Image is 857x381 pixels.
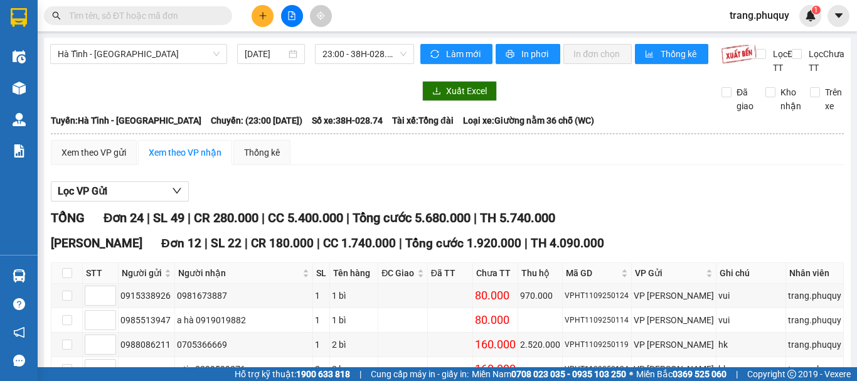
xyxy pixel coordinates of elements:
td: VP Hà Huy Tập [632,333,716,357]
span: SL 49 [153,210,184,225]
span: | [736,367,738,381]
span: Hỗ trợ kỹ thuật: [235,367,350,381]
img: 9k= [721,44,757,64]
span: Tổng cước 5.680.000 [353,210,471,225]
div: a hà 0919019882 [177,313,311,327]
button: Lọc VP Gửi [51,181,189,201]
button: bar-chartThống kê [635,44,708,64]
th: Nhân viên [786,263,844,284]
div: 970.000 [520,289,560,303]
span: caret-down [833,10,844,21]
img: warehouse-icon [13,82,26,95]
div: 1 [315,313,327,327]
span: CC 5.400.000 [268,210,343,225]
div: 1 [315,289,327,303]
div: VP [PERSON_NAME] [634,338,714,351]
sup: 1 [812,6,821,14]
span: In phơi [521,47,550,61]
span: Người gửi [122,266,162,280]
div: 2 bao [332,362,376,376]
div: 2.520.000 [520,338,560,351]
span: Miền Nam [472,367,626,381]
div: 0988086211 [120,338,173,351]
span: | [399,236,402,250]
div: 0705366669 [177,338,311,351]
span: Đơn 24 [104,210,144,225]
td: VP Hà Huy Tập [632,284,716,308]
span: TỔNG [51,210,85,225]
strong: 0708 023 035 - 0935 103 250 [511,369,626,379]
strong: 1900 633 818 [296,369,350,379]
span: plus [258,11,267,20]
span: CC 1.740.000 [323,236,396,250]
span: Trên xe [820,85,847,113]
span: | [359,367,361,381]
div: 160.000 [475,360,516,378]
th: Ghi chú [716,263,785,284]
span: sync [430,50,441,60]
span: SL 22 [211,236,242,250]
span: notification [13,326,25,338]
img: logo-vxr [11,8,27,27]
div: trang.phuquy [788,289,841,303]
span: Miền Bắc [636,367,727,381]
span: Xuất Excel [446,84,487,98]
div: 0985513947 [120,313,173,327]
button: file-add [281,5,303,27]
th: STT [83,263,119,284]
div: trang.phuquy [788,362,841,376]
th: Thu hộ [518,263,563,284]
div: 1 [315,338,327,351]
div: trang.phuquy [788,338,841,351]
span: Thống kê [661,47,698,61]
div: 80.000 [475,311,516,329]
span: | [147,210,150,225]
span: download [432,87,441,97]
span: CR 280.000 [194,210,258,225]
span: Tổng cước 1.920.000 [405,236,521,250]
img: warehouse-icon [13,50,26,63]
span: | [245,236,248,250]
span: search [52,11,61,20]
input: Tìm tên, số ĐT hoặc mã đơn [69,9,217,23]
span: CR 180.000 [251,236,314,250]
span: Mã GD [566,266,618,280]
span: Người nhận [178,266,300,280]
th: Tên hàng [330,263,378,284]
div: vui [718,313,783,327]
div: Xem theo VP gửi [61,146,126,159]
span: printer [506,50,516,60]
img: solution-icon [13,144,26,158]
span: Tài xế: Tổng đài [392,114,454,127]
span: [PERSON_NAME] [51,236,142,250]
div: hk [718,362,783,376]
span: aim [316,11,325,20]
span: message [13,355,25,367]
span: Chuyến: (23:00 [DATE]) [211,114,302,127]
th: Đã TT [428,263,473,284]
button: aim [310,5,332,27]
span: Làm mới [446,47,482,61]
button: printerIn phơi [496,44,560,64]
input: 11/09/2025 [245,47,286,61]
div: VPHT1109250134 [565,363,629,375]
img: warehouse-icon [13,269,26,282]
div: 2 bì [332,338,376,351]
div: vui [718,289,783,303]
div: 1 bì [332,289,376,303]
span: ⚪️ [629,372,633,377]
div: Xem theo VP nhận [149,146,221,159]
div: 160.000 [475,336,516,353]
img: warehouse-icon [13,113,26,126]
span: down [172,186,182,196]
span: Đơn 12 [161,236,201,250]
span: Kho nhận [775,85,806,113]
div: VPHT1109250119 [565,339,629,351]
span: Hà Tĩnh - Hà Nội [58,45,220,63]
td: VPHT1109250119 [563,333,631,357]
span: 23:00 - 38H-028.74 [322,45,407,63]
span: Lọc Chưa TT [804,47,846,75]
span: | [317,236,320,250]
span: Lọc VP Gửi [58,183,107,199]
strong: 0369 525 060 [673,369,727,379]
